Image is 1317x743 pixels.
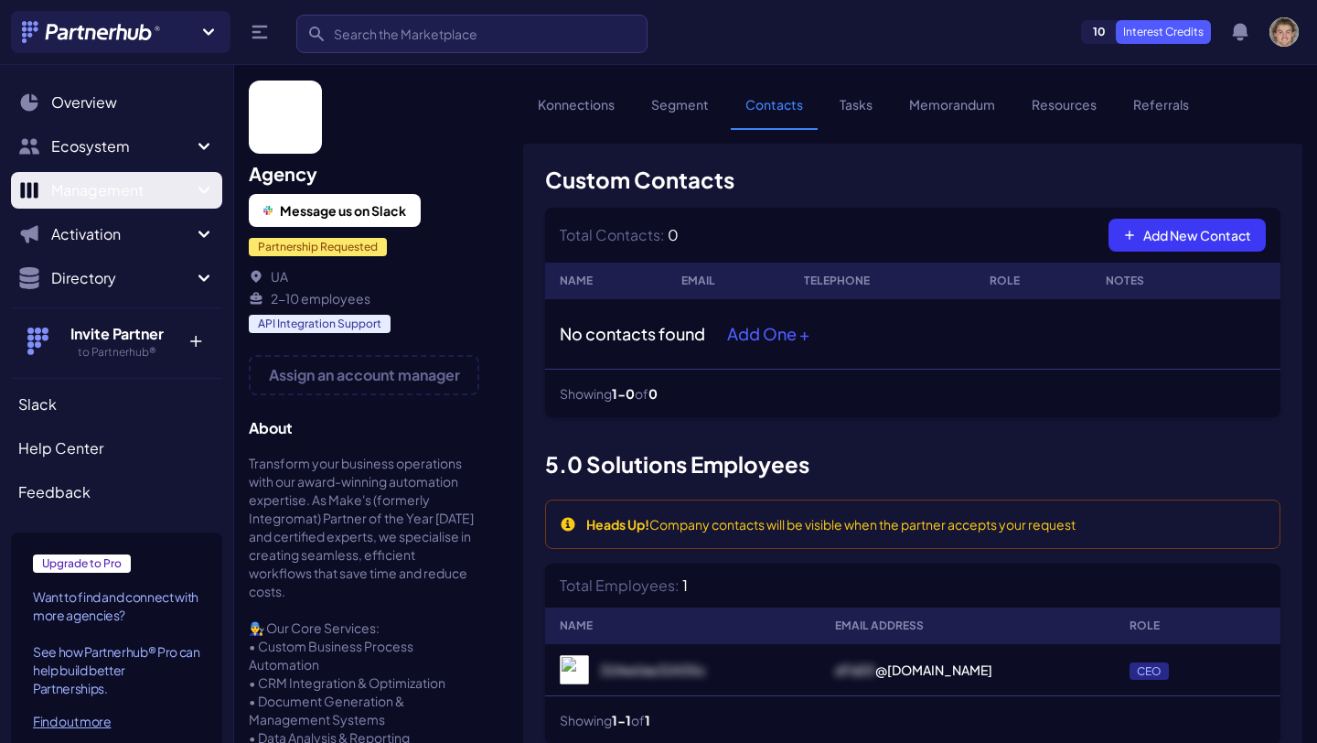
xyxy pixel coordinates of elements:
[249,355,479,395] button: Assign an account manager
[545,370,1280,417] nav: Table navigation
[545,166,1280,193] h3: Custom Contacts
[33,712,200,730] div: Find out more
[612,712,631,728] span: 1-1
[545,608,820,644] th: Name
[1116,20,1211,44] p: Interest Credits
[249,194,421,227] button: Message us on Slack
[249,238,387,256] span: Partnership Requested
[22,21,162,43] img: Partnerhub® Logo
[296,15,648,53] input: Search the Marketplace
[586,515,1076,533] div: Company contacts will be visible when the partner accepts your request
[1115,608,1235,644] th: Role
[667,263,790,299] th: Email
[731,95,818,130] a: Contacts
[249,315,391,333] span: API Integration Support
[560,384,658,403] span: Showing of
[18,481,91,503] span: Feedback
[835,662,875,678] span: d7d20
[1130,662,1169,680] span: CEO
[18,393,57,415] span: Slack
[820,644,1115,696] th: @[DOMAIN_NAME]
[727,321,809,347] button: Add One +
[637,95,723,130] a: Segment
[545,450,809,478] h3: 5.0 Solutions Employees
[11,84,222,121] a: Overview
[1082,21,1117,43] span: 10
[51,135,193,157] span: Ecosystem
[975,263,1091,299] th: Role
[33,587,200,697] p: Want to find and connect with more agencies? See how Partnerhub® Pro can help build better Partne...
[1119,95,1204,130] a: Referrals
[645,712,650,728] span: 1
[1017,95,1111,130] a: Resources
[58,323,176,345] h4: Invite Partner
[176,323,215,352] p: +
[820,608,1115,644] th: Email Address
[560,225,665,244] span: Total Contacts:
[600,661,705,679] span: 324e6 be32435c
[1269,17,1299,47] img: user photo
[249,417,479,439] h3: About
[545,299,1280,370] td: No contacts found
[825,95,887,130] a: Tasks
[11,307,222,374] button: Invite Partner to Partnerhub® +
[11,386,222,423] a: Slack
[51,223,193,245] span: Activation
[560,655,589,684] img: 1cb9b7b8ae20ff5fea59d2efa5350090.svgPNG
[894,95,1010,130] a: Memorandum
[249,289,479,307] li: 2-10 employees
[523,95,629,130] a: Konnections
[51,179,193,201] span: Management
[11,128,222,165] button: Ecosystem
[682,576,688,595] span: 1
[11,474,222,511] a: Feedback
[560,576,680,595] span: Total Employees:
[11,260,222,296] button: Directory
[789,263,975,299] th: Telephone
[11,172,222,209] button: Management
[33,555,131,573] span: Upgrade to Pro
[58,345,176,360] h5: to Partnerhub®
[586,516,649,533] span: Heads Up!
[1091,263,1223,299] th: Notes
[612,385,635,402] span: 1-0
[18,437,103,459] span: Help Center
[249,161,479,187] h2: Agency
[1108,219,1266,252] buton: Add New Contact
[11,430,222,467] a: Help Center
[1081,20,1211,44] a: 10Interest Credits
[560,711,650,729] span: Showing of
[51,267,193,289] span: Directory
[648,385,658,402] span: 0
[51,92,117,113] span: Overview
[249,81,322,154] img: Profile Picture
[11,216,222,253] button: Activation
[280,201,406,220] span: Message us on Slack
[249,267,479,285] li: UA
[545,263,667,299] th: Name
[668,225,679,244] span: 0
